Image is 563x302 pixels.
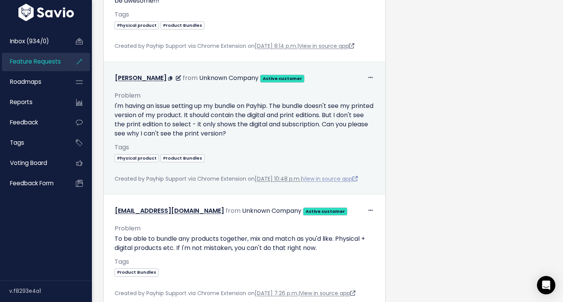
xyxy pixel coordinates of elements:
span: Tags [115,143,129,152]
span: Voting Board [10,159,47,167]
strong: Active customer [263,75,302,82]
a: Roadmaps [2,73,64,91]
a: [DATE] 7:26 p.m. [255,289,298,297]
span: Created by Payhip Support via Chrome Extension on | [115,289,355,297]
span: Feedback [10,118,38,126]
a: Physical product [115,154,159,162]
a: [PERSON_NAME] [115,73,167,82]
a: View in source app [300,289,355,297]
span: Feature Requests [10,57,61,65]
div: v.f8293e4a1 [9,281,92,301]
span: Created by Payhip Support via Chrome Extension on | [115,175,358,183]
span: Feedback form [10,179,54,187]
a: [DATE] 10:48 p.m. [255,175,301,183]
a: Reports [2,93,64,111]
span: from [226,206,241,215]
div: Unknown Company [242,206,301,217]
span: Problem [115,224,141,233]
a: View in source app [299,42,354,50]
a: [DATE] 8:14 p.m. [255,42,297,50]
a: Voting Board [2,154,64,172]
a: Product Bundles [115,268,159,276]
a: Physical product [115,21,159,29]
a: Product Bundles [160,154,205,162]
a: View in source app [302,175,358,183]
a: Product Bundles [160,21,205,29]
span: Tags [115,10,129,19]
span: Roadmaps [10,78,41,86]
div: Unknown Company [199,73,259,84]
span: Tags [115,257,129,266]
a: Inbox (934/0) [2,33,64,50]
span: Inbox (934/0) [10,37,49,45]
span: Problem [115,91,141,100]
strong: Active customer [306,208,345,214]
span: from [183,73,198,82]
img: logo-white.9d6f32f41409.svg [16,4,76,21]
span: Reports [10,98,33,106]
p: To be able to bundle any products together, mix and match as you'd like. Physical + digital produ... [115,234,375,253]
p: I'm having an issue setting up my bundle on Payhip. The bundle doesn't see my printed version of ... [115,101,375,138]
a: Feedback [2,114,64,131]
i: Copy Email to clipboard [168,76,172,81]
a: Feature Requests [2,53,64,70]
span: Tags [10,139,24,147]
a: [EMAIL_ADDRESS][DOMAIN_NAME] [115,206,224,215]
span: Created by Payhip Support via Chrome Extension on | [115,42,354,50]
a: Tags [2,134,64,152]
a: Feedback form [2,175,64,192]
div: Open Intercom Messenger [537,276,555,294]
